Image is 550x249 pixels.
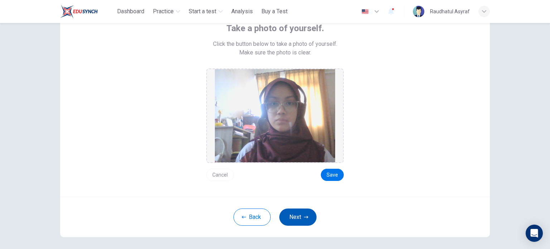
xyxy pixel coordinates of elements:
[526,225,543,242] div: Open Intercom Messenger
[114,5,147,18] button: Dashboard
[279,209,317,226] button: Next
[213,40,337,48] span: Click the button below to take a photo of yourself.
[231,7,253,16] span: Analysis
[259,5,290,18] button: Buy a Test
[413,6,424,17] img: Profile picture
[226,23,324,34] span: Take a photo of yourself.
[361,9,370,14] img: en
[321,169,344,181] button: Save
[261,7,288,16] span: Buy a Test
[215,69,335,162] img: preview screemshot
[153,7,174,16] span: Practice
[228,5,256,18] button: Analysis
[239,48,311,57] span: Make sure the photo is clear.
[117,7,144,16] span: Dashboard
[206,169,234,181] button: Cancel
[150,5,183,18] button: Practice
[60,4,114,19] a: ELTC logo
[233,209,271,226] button: Back
[186,5,226,18] button: Start a test
[430,7,470,16] div: Raudhatul Asyraf
[60,4,98,19] img: ELTC logo
[189,7,216,16] span: Start a test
